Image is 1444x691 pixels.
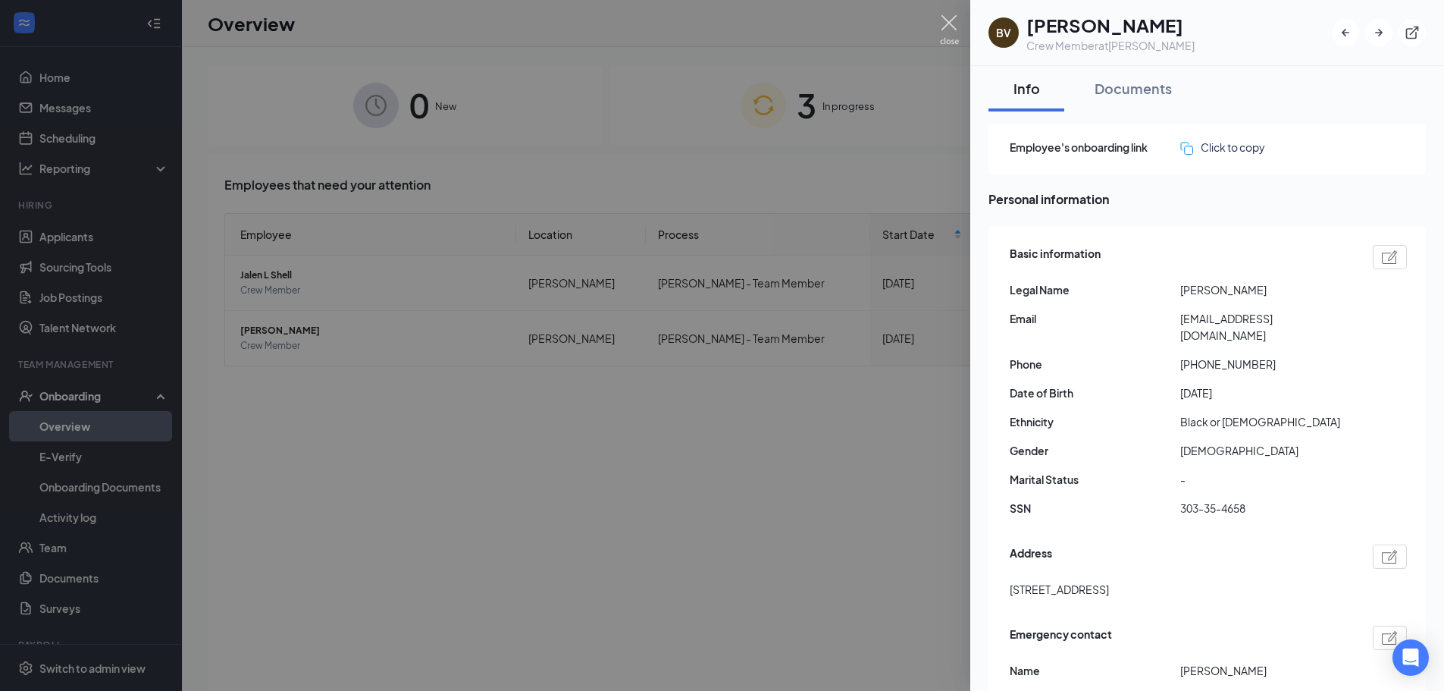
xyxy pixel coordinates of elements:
span: [DEMOGRAPHIC_DATA] [1180,442,1351,459]
span: Legal Name [1010,281,1180,298]
span: Gender [1010,442,1180,459]
span: SSN [1010,500,1180,517]
svg: ExternalLink [1405,25,1420,40]
span: Personal information [988,190,1426,209]
span: Name [1010,662,1180,679]
span: Emergency contact [1010,626,1112,650]
svg: ArrowLeftNew [1338,25,1353,40]
span: Basic information [1010,245,1101,269]
div: Info [1004,79,1049,98]
span: Date of Birth [1010,385,1180,401]
div: Open Intercom Messenger [1392,639,1429,676]
span: [DATE] [1180,385,1351,401]
button: ArrowLeftNew [1332,19,1359,46]
h1: [PERSON_NAME] [1026,12,1195,38]
span: Ethnicity [1010,413,1180,430]
div: BV [996,25,1011,40]
span: [PHONE_NUMBER] [1180,356,1351,372]
span: Black or [DEMOGRAPHIC_DATA] [1180,413,1351,430]
span: Phone [1010,356,1180,372]
button: ExternalLink [1399,19,1426,46]
span: Email [1010,310,1180,327]
span: Employee's onboarding link [1010,139,1180,155]
span: - [1180,471,1351,488]
span: [PERSON_NAME] [1180,662,1351,679]
div: Documents [1095,79,1172,98]
div: Crew Member at [PERSON_NAME] [1026,38,1195,53]
span: 303-35-4658 [1180,500,1351,517]
button: Click to copy [1180,139,1265,155]
svg: ArrowRight [1371,25,1386,40]
span: [PERSON_NAME] [1180,281,1351,298]
img: click-to-copy.71757273a98fde459dfc.svg [1180,142,1193,155]
span: [STREET_ADDRESS] [1010,581,1109,598]
span: [EMAIL_ADDRESS][DOMAIN_NAME] [1180,310,1351,344]
span: Marital Status [1010,471,1180,488]
span: Address [1010,545,1052,569]
button: ArrowRight [1365,19,1392,46]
